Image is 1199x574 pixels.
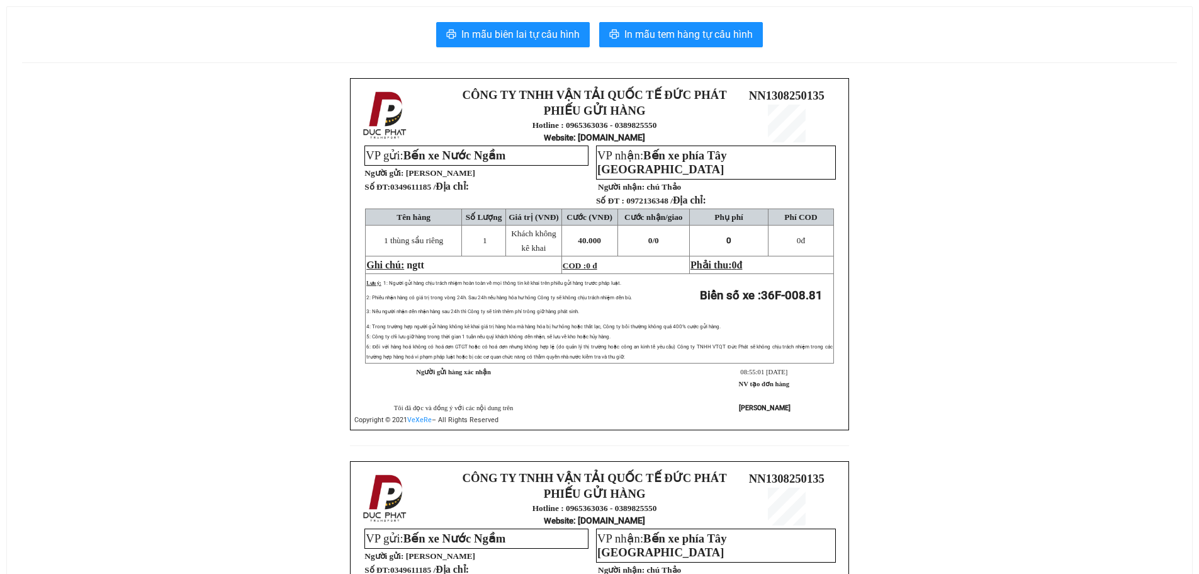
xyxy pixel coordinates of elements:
strong: CÔNG TY TNHH VẬN TẢI QUỐC TẾ ĐỨC PHÁT [463,471,727,485]
strong: Người gửi: [364,551,403,561]
span: 1: Người gửi hàng chịu trách nhiệm hoàn toàn về mọi thông tin kê khai trên phiếu gửi hàng trước p... [383,280,621,286]
span: 08:55:01 [DATE] [740,369,787,376]
span: 0 [732,260,737,270]
span: Bến xe phía Tây [GEOGRAPHIC_DATA] [597,149,726,176]
span: 0 [655,236,659,245]
span: Tôi đã đọc và đồng ý với các nội dung trên [394,405,514,411]
img: logo [359,89,412,142]
span: In mẫu tem hàng tự cấu hình [624,26,753,42]
img: logo [359,472,412,525]
span: NN1308250135 [749,89,825,102]
span: đ [797,236,805,245]
span: Bến xe Nước Ngầm [403,532,506,545]
span: Địa chỉ: [673,195,706,205]
strong: NV tạo đơn hàng [739,381,789,387]
strong: Số ĐT : [596,196,624,205]
strong: Biển số xe : [700,289,823,302]
a: VeXeRe [407,416,432,424]
strong: : [DOMAIN_NAME] [544,515,645,525]
span: 0/ [648,236,659,245]
span: VP gửi: [366,532,505,545]
span: 36F-008.81 [761,289,823,302]
span: Copyright © 2021 – All Rights Reserved [354,416,498,424]
span: Bến xe Nước Ngầm [403,149,506,162]
span: chú Thảo [646,182,681,192]
span: 4: Trong trường hợp người gửi hàng không kê khai giá trị hàng hóa mà hàng hóa bị hư hỏng hoặc thấ... [366,324,721,330]
strong: CÔNG TY TNHH VẬN TẢI QUỐC TẾ ĐỨC PHÁT [463,88,727,101]
strong: Số ĐT: [364,182,469,192]
strong: Hotline : 0965363036 - 0389825550 [532,503,657,513]
strong: Hotline : 0965363036 - 0389825550 [532,120,657,130]
strong: : [DOMAIN_NAME] [544,132,645,142]
strong: PHIẾU GỬI HÀNG [544,104,646,117]
span: printer [446,29,456,41]
strong: Người nhận: [598,182,645,192]
span: [PERSON_NAME] [406,551,475,561]
span: 3: Nếu người nhận đến nhận hàng sau 24h thì Công ty sẽ tính thêm phí trông giữ hàng phát sinh. [366,309,578,314]
span: 1 [483,236,487,245]
strong: [PERSON_NAME] [739,404,791,412]
span: Ghi chú: [366,260,404,270]
span: 0 đ [586,261,597,270]
span: 6: Đối với hàng hoá không có hoá đơn GTGT hoặc có hoá đơn nhưng không hợp lệ (do quản lý thị trườ... [366,344,833,360]
button: printerIn mẫu biên lai tự cấu hình [436,22,590,47]
span: [PERSON_NAME] [406,168,475,178]
span: 40.000 [578,236,601,245]
span: 0 [797,236,801,245]
span: printer [609,29,619,41]
span: 5: Công ty chỉ lưu giữ hàng trong thời gian 1 tuần nếu quý khách không đến nhận, sẽ lưu về kho ho... [366,334,610,340]
span: 0349611185 / [390,182,469,192]
span: COD : [563,261,597,270]
span: Giá trị (VNĐ) [509,212,559,222]
span: VP nhận: [597,532,726,559]
strong: Người gửi hàng xác nhận [416,369,491,376]
span: Tên hàng [397,212,431,222]
span: Phí COD [784,212,817,222]
span: Số Lượng [466,212,502,222]
button: printerIn mẫu tem hàng tự cấu hình [599,22,763,47]
strong: Người gửi: [364,168,403,178]
span: 0 [726,236,731,245]
span: Website [544,133,573,142]
span: Lưu ý: [366,280,381,286]
span: đ [737,260,743,270]
span: Website [544,516,573,525]
span: Cước (VNĐ) [566,212,612,222]
span: NN1308250135 [749,472,825,485]
span: Địa chỉ: [436,181,469,192]
span: In mẫu biên lai tự cấu hình [461,26,580,42]
span: VP gửi: [366,149,505,162]
span: Khách không kê khai [511,229,556,253]
span: VP nhận: [597,149,726,176]
span: Phụ phí [714,212,743,222]
span: Phải thu: [690,260,742,270]
span: 0972136348 / [626,196,706,205]
span: Cước nhận/giao [624,212,683,222]
strong: PHIẾU GỬI HÀNG [544,487,646,500]
span: 1 thùng sầu riêng [384,236,443,245]
span: 2: Phiếu nhận hàng có giá trị trong vòng 24h. Sau 24h nếu hàng hóa hư hỏng Công ty sẽ không chịu ... [366,295,631,301]
span: ngtt [407,260,424,270]
span: Bến xe phía Tây [GEOGRAPHIC_DATA] [597,532,726,559]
